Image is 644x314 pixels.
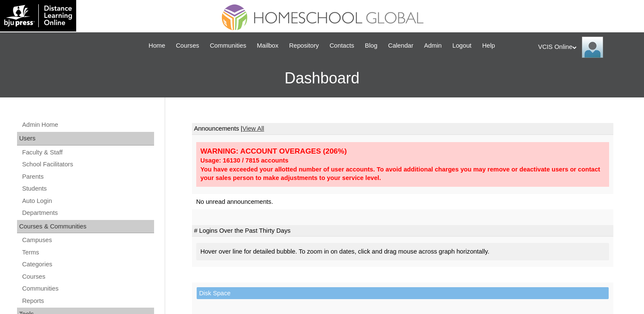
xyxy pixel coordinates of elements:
span: Contacts [329,41,354,51]
span: Courses [176,41,199,51]
a: Home [144,41,169,51]
a: School Facilitators [21,159,154,170]
a: Mailbox [253,41,283,51]
a: Help [478,41,499,51]
span: Communities [210,41,246,51]
a: Faculty & Staff [21,147,154,158]
a: Repository [285,41,323,51]
a: Students [21,183,154,194]
span: Repository [289,41,319,51]
span: Logout [452,41,472,51]
a: Auto Login [21,196,154,206]
span: Blog [365,41,377,51]
td: Disk Space [197,287,609,300]
div: You have exceeded your allotted number of user accounts. To avoid additional charges you may remo... [200,165,605,183]
div: WARNING: ACCOUNT OVERAGES (206%) [200,146,605,156]
a: Communities [21,283,154,294]
a: Courses [172,41,203,51]
span: Admin [424,41,442,51]
a: Departments [21,208,154,218]
a: Courses [21,271,154,282]
strong: Usage: 16130 / 7815 accounts [200,157,289,164]
img: logo-white.png [4,4,72,27]
a: Communities [206,41,251,51]
img: VCIS Online Admin [582,37,603,58]
a: Blog [361,41,381,51]
div: Users [17,132,154,146]
a: View All [242,125,264,132]
a: Categories [21,259,154,270]
div: Hover over line for detailed bubble. To zoom in on dates, click and drag mouse across graph horiz... [196,243,609,260]
span: Home [149,41,165,51]
h3: Dashboard [4,59,640,97]
span: Help [482,41,495,51]
div: VCIS Online [538,37,635,58]
div: Courses & Communities [17,220,154,234]
a: Contacts [325,41,358,51]
a: Calendar [384,41,418,51]
a: Campuses [21,235,154,245]
a: Terms [21,247,154,258]
a: Admin [420,41,446,51]
td: Announcements | [192,123,613,135]
span: Mailbox [257,41,279,51]
a: Parents [21,171,154,182]
td: No unread announcements. [192,194,613,210]
a: Admin Home [21,120,154,130]
a: Reports [21,296,154,306]
a: Logout [448,41,476,51]
span: Calendar [388,41,413,51]
td: # Logins Over the Past Thirty Days [192,225,613,237]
